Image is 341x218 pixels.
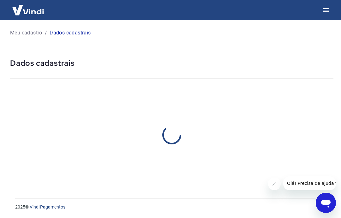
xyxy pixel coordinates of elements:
a: Vindi Pagamentos [30,204,65,209]
a: Meu cadastro [10,29,42,37]
iframe: Fechar mensagem [268,178,281,190]
p: Dados cadastrais [50,29,91,37]
span: Olá! Precisa de ajuda? [4,4,53,9]
img: Vindi [8,0,49,20]
p: 2025 © [15,204,326,210]
h5: Dados cadastrais [10,58,333,68]
iframe: Botão para abrir a janela de mensagens [316,193,336,213]
p: / [45,29,47,37]
iframe: Mensagem da empresa [283,176,336,190]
